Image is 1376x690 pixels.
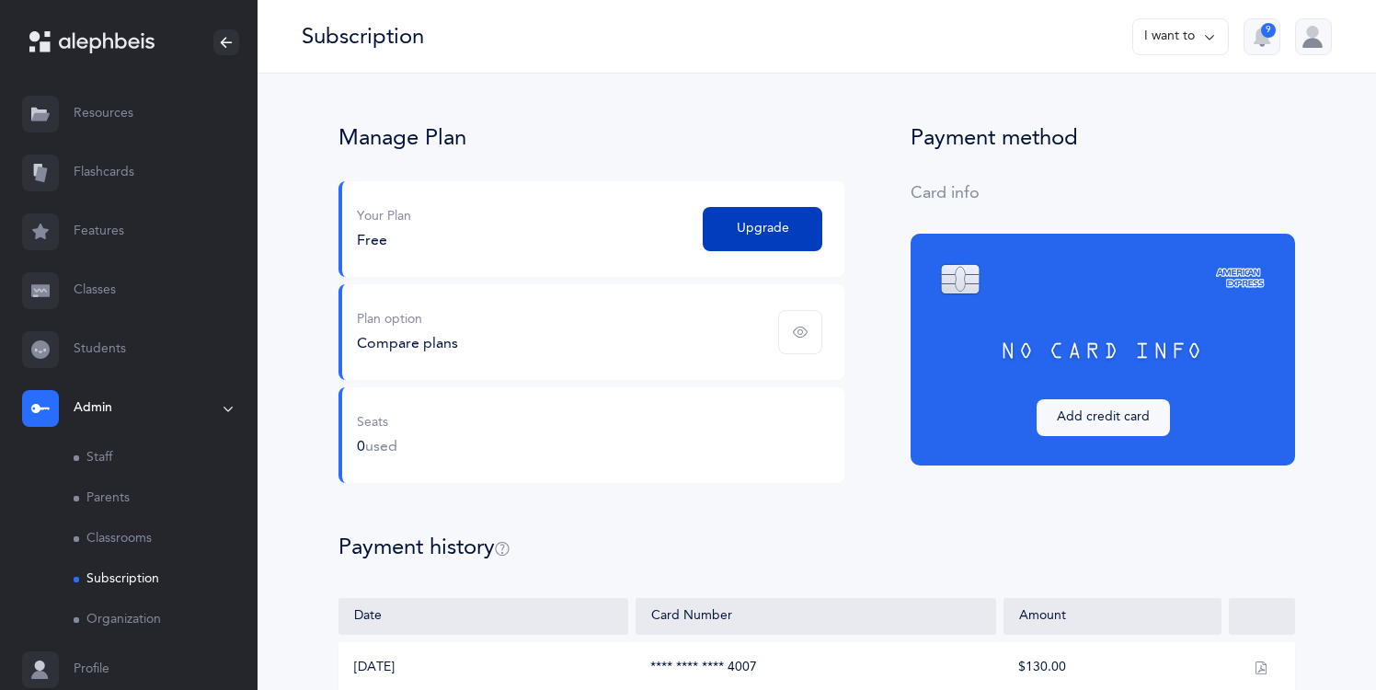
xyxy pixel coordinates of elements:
div: Compare plans [357,333,458,353]
img: amex.svg [1214,263,1266,293]
div: $130.00 [1003,659,1221,677]
div: Seats [357,414,397,432]
div: Amount [1019,607,1206,626]
button: 9 [1244,18,1280,55]
div: Plan option [357,311,458,329]
div: Your Plan [357,208,411,226]
button: Add credit card [1037,399,1170,436]
a: Organization [74,600,258,640]
div: Card info [911,181,1295,204]
div: Free [357,230,411,250]
div: Subscription [302,21,424,52]
a: Subscription [74,559,258,600]
div: 0 [357,436,397,456]
a: Staff [74,438,258,478]
div: Payment method [911,125,1295,152]
div: [DATE] [339,659,628,677]
button: I want to [1132,18,1229,55]
a: Classrooms [74,519,258,559]
a: Parents [74,478,258,519]
div: 9 [1261,23,1276,38]
div: Manage Plan [338,125,844,152]
div: No card info [940,334,1266,370]
span: Upgrade [737,219,789,238]
button: Upgrade [703,207,822,251]
div: Card Number [651,607,980,626]
div: Payment history [338,535,1295,561]
img: chip.svg [940,263,980,295]
span: used [365,438,397,454]
div: Date [354,607,613,626]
